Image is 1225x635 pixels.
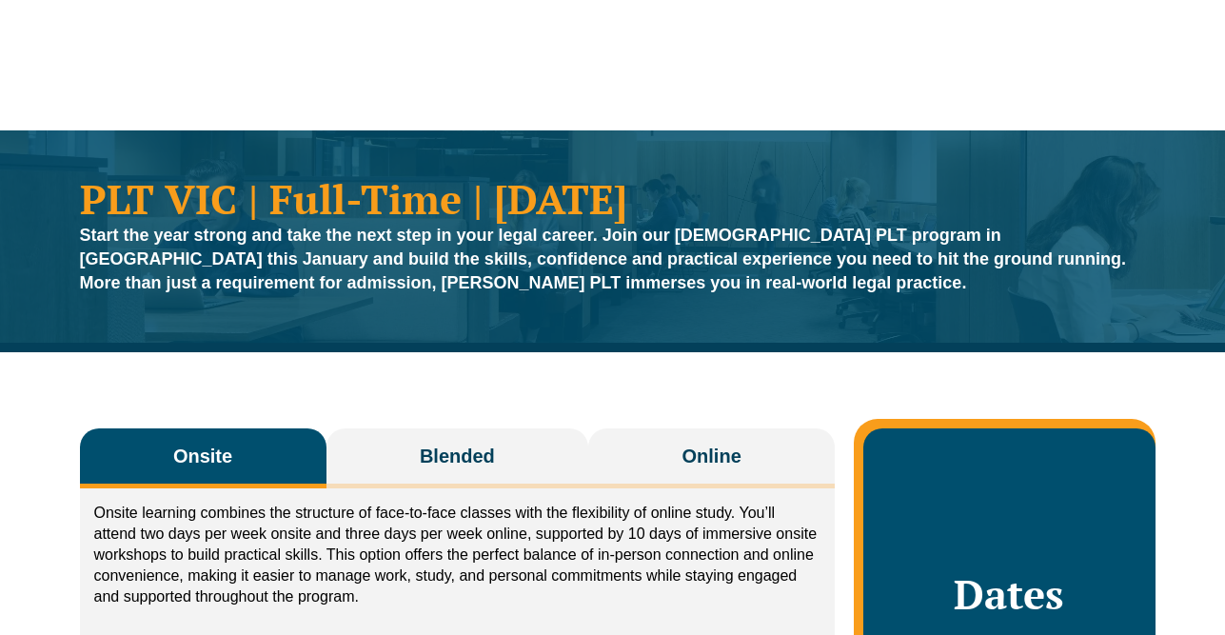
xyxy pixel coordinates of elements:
p: Onsite learning combines the structure of face-to-face classes with the flexibility of online stu... [94,503,821,607]
span: Onsite [173,443,232,469]
strong: Start the year strong and take the next step in your legal career. Join our [DEMOGRAPHIC_DATA] PL... [80,226,1127,292]
span: Online [682,443,741,469]
h2: Dates [882,570,1136,618]
h1: PLT VIC | Full-Time | [DATE] [80,178,1146,219]
span: Blended [420,443,495,469]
